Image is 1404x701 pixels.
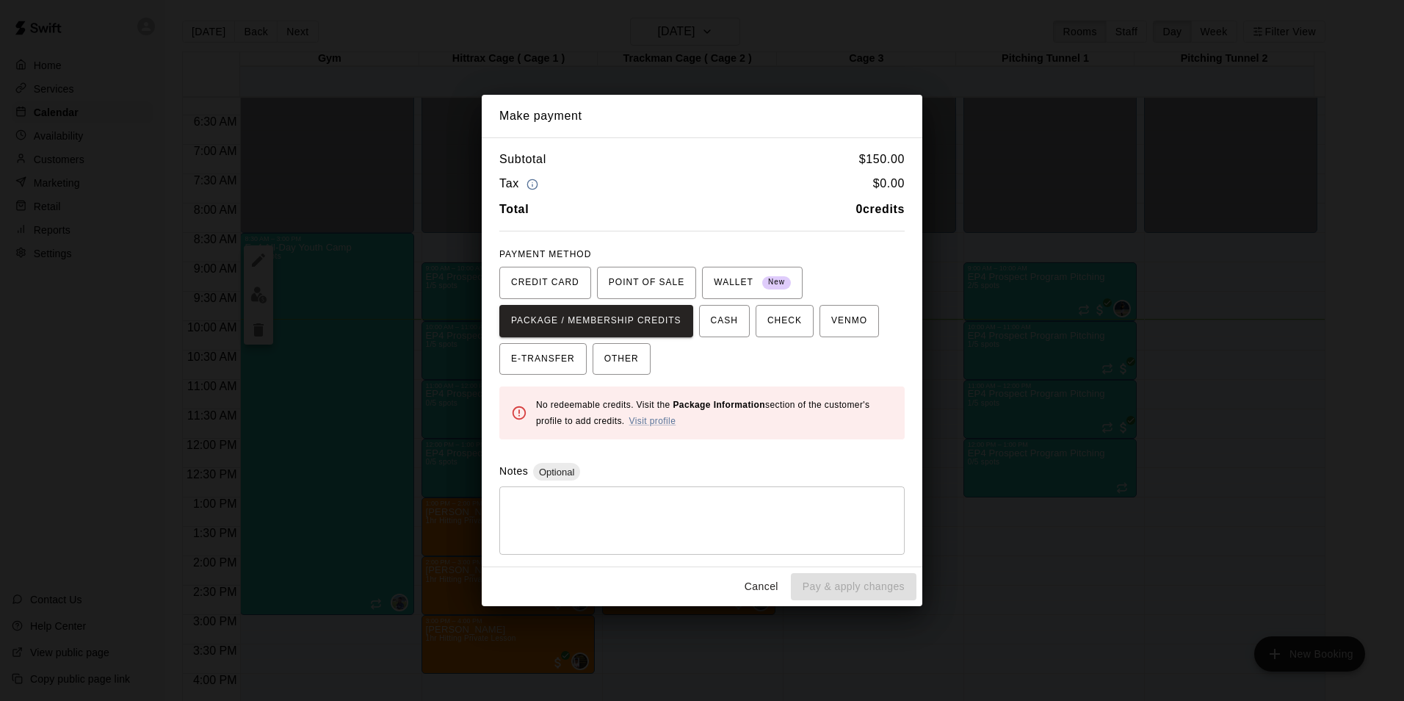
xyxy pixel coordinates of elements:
[738,573,785,600] button: Cancel
[597,267,696,299] button: POINT OF SALE
[629,416,676,426] a: Visit profile
[593,343,651,375] button: OTHER
[762,273,791,292] span: New
[714,271,791,295] span: WALLET
[702,267,803,299] button: WALLET New
[499,203,529,215] b: Total
[511,271,579,295] span: CREDIT CARD
[499,305,693,337] button: PACKAGE / MEMBERSHIP CREDITS
[873,174,905,194] h6: $ 0.00
[536,400,869,426] span: No redeemable credits. Visit the section of the customer's profile to add credits.
[511,348,575,371] span: E-TRANSFER
[499,267,591,299] button: CREDIT CARD
[482,95,922,137] h2: Make payment
[756,305,814,337] button: CHECK
[499,174,542,194] h6: Tax
[609,271,684,295] span: POINT OF SALE
[767,309,802,333] span: CHECK
[819,305,879,337] button: VENMO
[604,348,639,371] span: OTHER
[499,150,546,169] h6: Subtotal
[699,305,750,337] button: CASH
[499,249,591,259] span: PAYMENT METHOD
[533,467,580,478] span: Optional
[831,309,867,333] span: VENMO
[499,343,587,375] button: E-TRANSFER
[673,400,765,410] b: Package Information
[499,465,528,477] label: Notes
[856,203,905,215] b: 0 credits
[859,150,905,169] h6: $ 150.00
[511,309,681,333] span: PACKAGE / MEMBERSHIP CREDITS
[711,309,738,333] span: CASH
